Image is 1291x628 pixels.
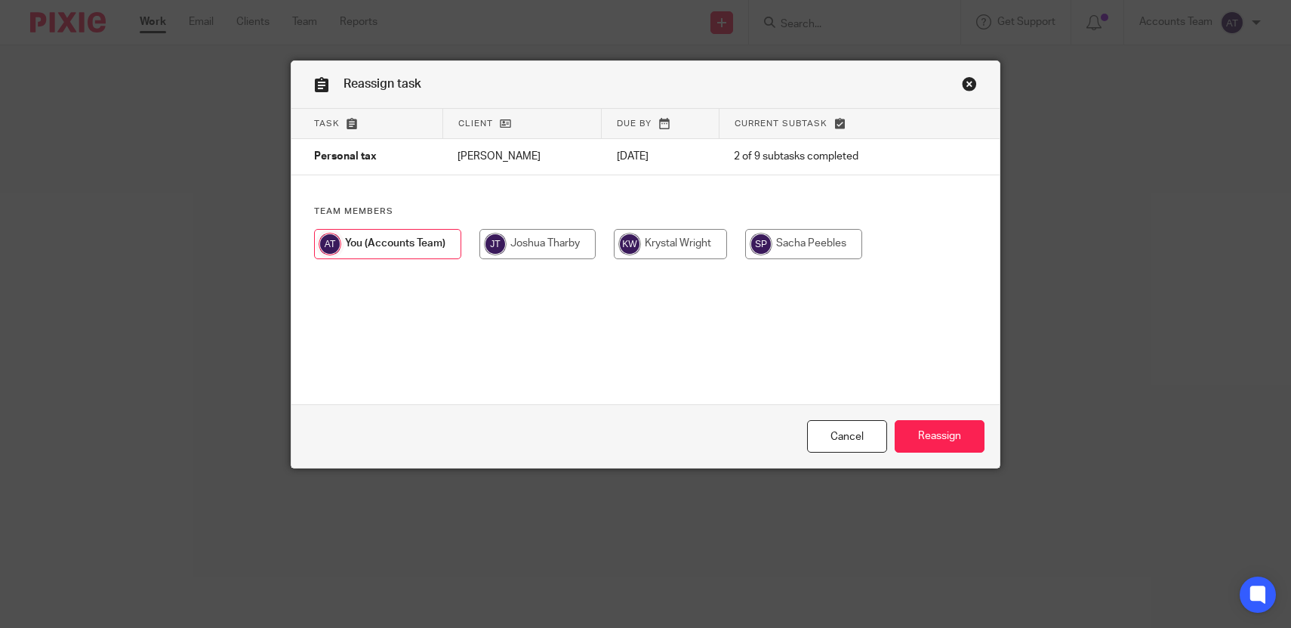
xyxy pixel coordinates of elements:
[314,206,978,218] h4: Team members
[719,139,936,175] td: 2 of 9 subtasks completed
[617,149,704,164] p: [DATE]
[962,76,977,97] a: Close this dialog window
[735,119,827,128] span: Current subtask
[314,119,340,128] span: Task
[807,420,887,453] a: Close this dialog window
[617,119,652,128] span: Due by
[314,152,377,162] span: Personal tax
[895,420,984,453] input: Reassign
[458,149,586,164] p: [PERSON_NAME]
[344,78,421,90] span: Reassign task
[458,119,493,128] span: Client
